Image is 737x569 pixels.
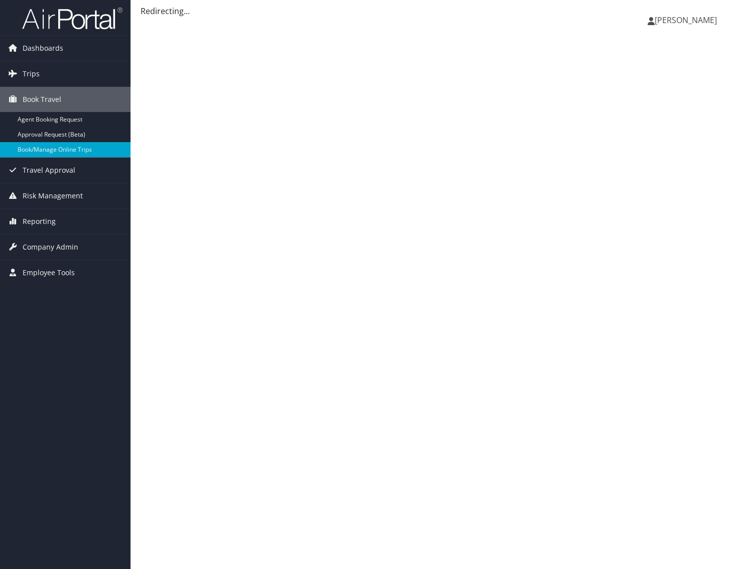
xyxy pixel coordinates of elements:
[23,183,83,208] span: Risk Management
[648,5,727,35] a: [PERSON_NAME]
[141,5,727,17] div: Redirecting...
[23,87,61,112] span: Book Travel
[23,260,75,285] span: Employee Tools
[23,209,56,234] span: Reporting
[22,7,122,30] img: airportal-logo.png
[23,61,40,86] span: Trips
[655,15,717,26] span: [PERSON_NAME]
[23,235,78,260] span: Company Admin
[23,158,75,183] span: Travel Approval
[23,36,63,61] span: Dashboards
